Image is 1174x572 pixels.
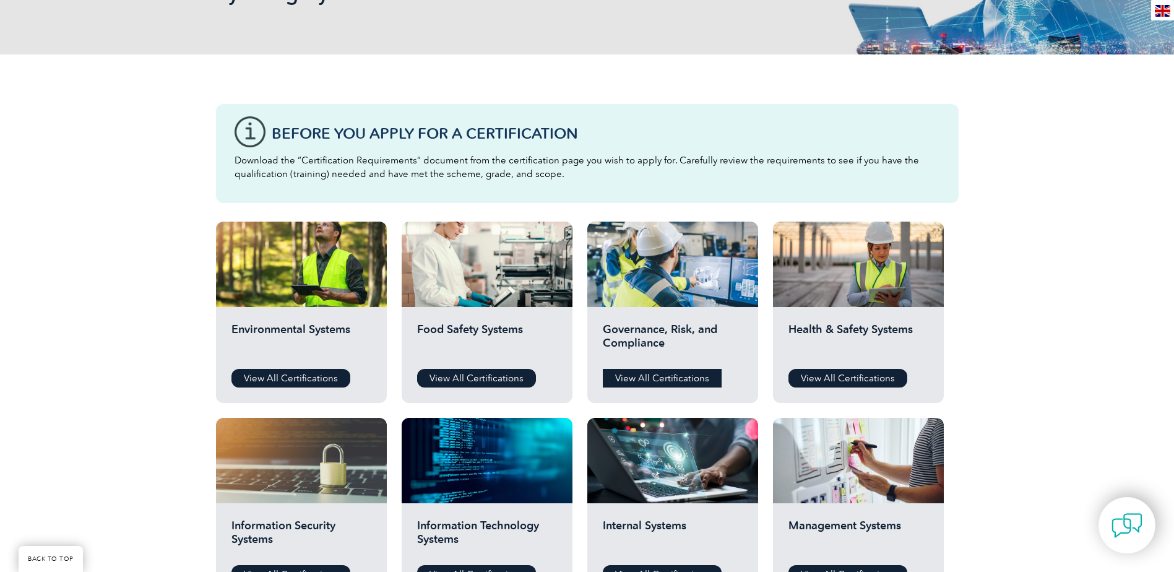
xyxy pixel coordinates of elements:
[272,126,940,141] h3: Before You Apply For a Certification
[231,519,371,556] h2: Information Security Systems
[417,323,557,360] h2: Food Safety Systems
[603,323,743,360] h2: Governance, Risk, and Compliance
[1111,510,1142,541] img: contact-chat.png
[231,369,350,388] a: View All Certifications
[603,369,722,388] a: View All Certifications
[417,519,557,556] h2: Information Technology Systems
[788,519,928,556] h2: Management Systems
[1155,5,1170,17] img: en
[603,519,743,556] h2: Internal Systems
[19,546,83,572] a: BACK TO TOP
[231,323,371,360] h2: Environmental Systems
[235,154,940,181] p: Download the “Certification Requirements” document from the certification page you wish to apply ...
[788,323,928,360] h2: Health & Safety Systems
[788,369,907,388] a: View All Certifications
[417,369,536,388] a: View All Certifications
